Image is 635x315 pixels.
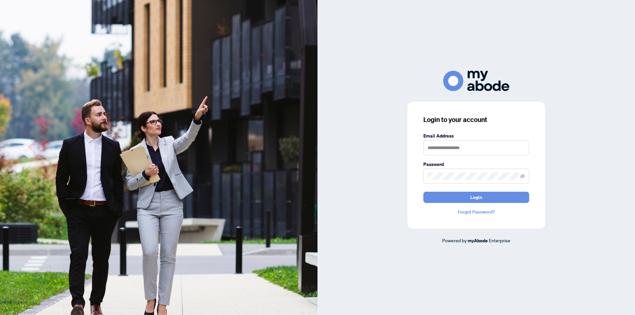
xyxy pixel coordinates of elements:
h3: Login to your account [423,115,529,124]
a: myAbode [468,237,488,244]
span: Login [470,192,482,203]
span: eye-invisible [520,174,525,178]
img: ma-logo [443,71,509,91]
span: Enterprise [489,237,510,243]
label: Password [423,161,529,168]
span: Powered by [442,237,467,243]
label: Email Address [423,132,529,139]
a: Forgot Password? [423,208,529,216]
button: Login [423,192,529,203]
